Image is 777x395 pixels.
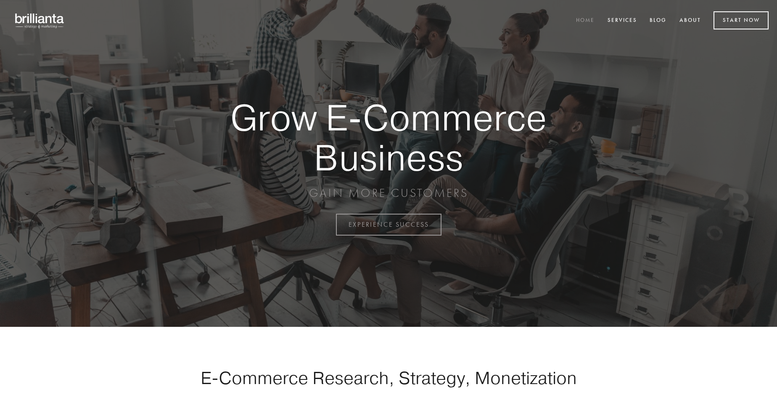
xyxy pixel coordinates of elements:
strong: Grow E-Commerce Business [201,98,576,177]
a: EXPERIENCE SUCCESS [336,214,441,236]
p: GAIN MORE CUSTOMERS [201,186,576,201]
h1: E-Commerce Research, Strategy, Monetization [174,367,603,388]
a: Home [571,14,600,28]
a: Services [602,14,642,28]
a: Start Now [714,11,769,29]
a: Blog [644,14,672,28]
a: About [674,14,706,28]
img: brillianta - research, strategy, marketing [8,8,71,33]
